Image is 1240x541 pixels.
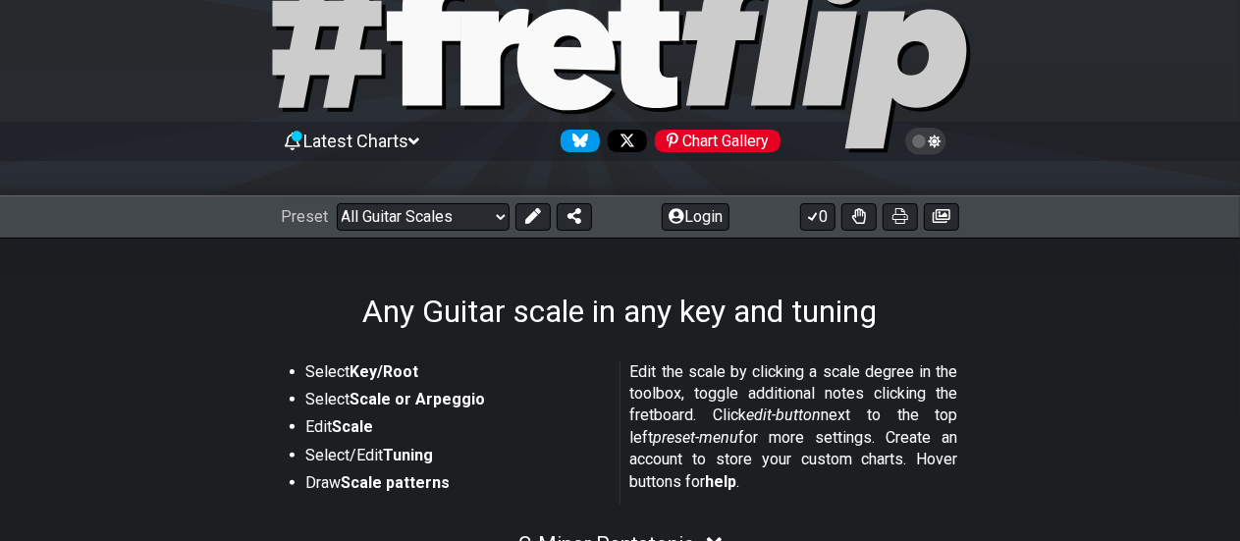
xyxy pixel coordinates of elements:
[337,203,510,231] select: Preset
[333,417,374,436] strong: Scale
[306,361,607,389] li: Select
[883,203,918,231] button: Print
[363,293,878,330] h1: Any Guitar scale in any key and tuning
[654,428,739,447] em: preset-menu
[350,390,486,408] strong: Scale or Arpeggio
[647,130,781,152] a: #fretflip at Pinterest
[800,203,836,231] button: 0
[915,133,938,150] span: Toggle light / dark theme
[600,130,647,152] a: Follow #fretflip at X
[746,406,821,424] em: edit-button
[306,389,607,416] li: Select
[306,472,607,500] li: Draw
[282,207,329,226] span: Preset
[306,416,607,444] li: Edit
[655,130,781,152] div: Chart Gallery
[706,472,737,491] strong: help
[350,362,419,381] strong: Key/Root
[557,203,592,231] button: Share Preset
[515,203,551,231] button: Edit Preset
[553,130,600,152] a: Follow #fretflip at Bluesky
[924,203,959,231] button: Create image
[303,131,408,151] span: Latest Charts
[841,203,877,231] button: Toggle Dexterity for all fretkits
[306,445,607,472] li: Select/Edit
[662,203,729,231] button: Login
[342,473,451,492] strong: Scale patterns
[384,446,434,464] strong: Tuning
[630,361,958,493] p: Edit the scale by clicking a scale degree in the toolbox, toggle additional notes clicking the fr...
